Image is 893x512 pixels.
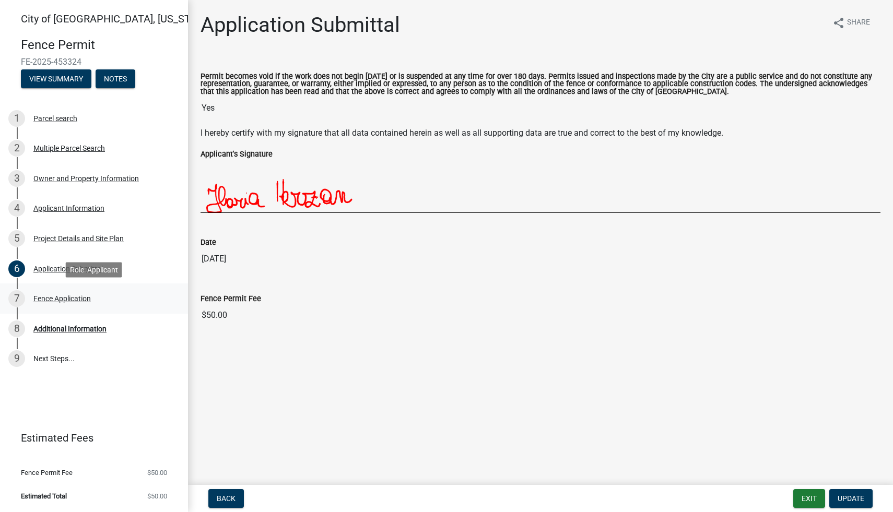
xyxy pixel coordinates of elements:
[96,69,135,88] button: Notes
[21,493,67,499] span: Estimated Total
[33,325,107,332] div: Additional Information
[33,265,103,272] div: Application Submittal
[33,145,105,152] div: Multiple Parcel Search
[201,160,621,212] img: N84AGv+3jlutHzpuUx9CiEvpPg0hfDj91ssGBcLrd+EIAgQIECBAgAABAgQIECBAgMDzCGwSHjUESCWxGCKNoVI8phosJQHRx...
[8,320,25,337] div: 8
[33,115,77,122] div: Parcel search
[201,73,880,96] label: Permit becomes void if the work does not begin [DATE] or is suspended at any time for over 180 da...
[8,140,25,157] div: 2
[201,295,261,303] label: Fence Permit Fee
[829,489,873,508] button: Update
[793,489,825,508] button: Exit
[147,493,167,499] span: $50.00
[8,290,25,307] div: 7
[147,469,167,476] span: $50.00
[21,38,180,53] h4: Fence Permit
[8,230,25,247] div: 5
[33,175,139,182] div: Owner and Property Information
[8,260,25,277] div: 6
[8,350,25,367] div: 9
[21,75,91,84] wm-modal-confirm: Summary
[66,262,122,277] div: Role: Applicant
[201,127,880,139] p: I hereby certify with my signature that all data contained herein as well as all supporting data ...
[201,151,273,158] label: Applicant's Signature
[8,170,25,187] div: 3
[21,13,211,25] span: City of [GEOGRAPHIC_DATA], [US_STATE]
[33,205,104,212] div: Applicant Information
[208,489,244,508] button: Back
[201,239,216,246] label: Date
[847,17,870,29] span: Share
[33,235,124,242] div: Project Details and Site Plan
[8,110,25,127] div: 1
[838,494,864,503] span: Update
[21,57,167,67] span: FE-2025-453324
[21,469,73,476] span: Fence Permit Fee
[96,75,135,84] wm-modal-confirm: Notes
[832,17,845,29] i: share
[33,295,91,302] div: Fence Application
[201,13,400,38] h1: Application Submittal
[8,427,171,448] a: Estimated Fees
[8,200,25,217] div: 4
[824,13,878,33] button: shareShare
[217,494,236,503] span: Back
[21,69,91,88] button: View Summary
